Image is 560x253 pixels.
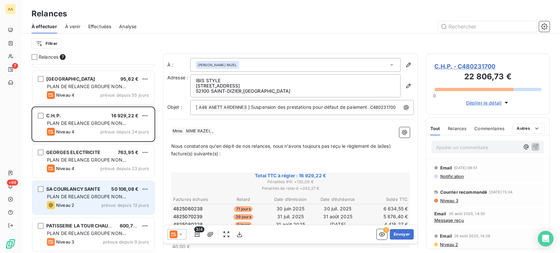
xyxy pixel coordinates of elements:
label: À : [167,62,190,68]
span: Email [440,233,452,239]
span: prévue depuis 23 jours [100,166,149,171]
span: PATISSERIE LA TOUR CHAUSSEE [46,223,120,228]
span: [DATE] 08:51 [454,166,477,170]
span: Niveau 4 [56,166,74,171]
span: [PERSON_NAME] RAZEL [198,63,237,67]
span: MME RAZEL [185,127,212,135]
p: IBIS STYLE [196,78,395,83]
span: PLAN DE RELANCE GROUPE NON AUTOMATIQUE [47,230,126,243]
span: Nous constatons qu’en dépit de nos relances, nous n’avons toujours pas reçu le règlement de la(le... [171,143,392,156]
span: prévue depuis 13 jours [101,203,149,208]
span: 0 [433,93,436,98]
td: 4 418,27 € [362,221,408,228]
span: GEORGES ELECTRICITE [46,149,100,155]
span: Niveau 2 [56,203,74,208]
span: 7 [12,63,18,69]
span: prévue depuis 24 jours [100,129,149,134]
span: C.H.P. - C480231700 [434,62,541,71]
span: [GEOGRAPHIC_DATA] [46,76,95,82]
span: , [212,128,214,133]
span: Notification [439,174,464,179]
span: 95,62 € [120,76,138,82]
button: Déplier le détail [464,99,511,107]
span: Pénalités IFR : + 120,00 € [172,179,409,185]
span: Courrier recommandé [440,189,487,195]
div: Open Intercom Messenger [538,231,553,246]
td: 31 août 2025 [314,213,361,220]
span: C480231700 [369,104,397,111]
span: Commentaires [474,126,505,131]
th: Factures échues [173,196,219,203]
span: 39 jours [233,214,253,220]
span: 50 106,08 € [111,186,138,192]
span: C.H.P. [46,113,61,118]
h3: 22 806,73 € [434,71,541,84]
span: Tout [430,126,440,131]
span: À venir [65,23,80,30]
span: Niveau 4 [56,129,74,134]
p: [STREET_ADDRESS] [196,83,395,88]
th: Retard [220,196,267,203]
span: Email [434,211,446,216]
td: 6 634,55 € [362,205,408,212]
span: ] Suspension des prestations pour défaut de paiement. [248,104,369,110]
span: Total TTC à régler : 16 929,22 € [172,172,409,179]
span: 9 jours [235,222,252,228]
div: AA [5,4,16,14]
span: 71 jours [234,206,252,212]
span: 26 août 2025, 14:30 [449,212,485,216]
span: Objet : [167,104,182,110]
span: [ [196,104,197,110]
span: prévue depuis 9 jours [103,239,149,244]
span: PLAN DE RELANCE GROUPE NON AUTOMATIQUE [47,120,126,132]
span: Relances [39,54,58,60]
span: 26 août 2025, 14:29 [454,234,490,238]
span: 600,77 € [120,223,140,228]
div: grid [31,64,155,253]
span: Relances [448,126,467,131]
td: [DATE] [314,221,361,228]
button: Autres [512,123,544,134]
p: 40,00 € [172,243,328,250]
span: 4825060238 [173,205,203,212]
button: Envoyer [390,229,414,240]
span: 763,95 € [118,149,138,155]
span: Niveau 2 [439,242,458,247]
span: À effectuer [31,23,57,30]
th: Solde TTC [362,196,408,203]
button: Filtrer [31,38,62,49]
span: Niveau 3 [56,239,74,244]
td: 5 876,40 € [362,213,408,220]
span: Adresse : [167,75,188,80]
span: 7 [60,54,66,60]
td: 31 juil. 2025 [267,213,314,220]
p: 52100 SAINT-DIZIER , [GEOGRAPHIC_DATA] [196,88,395,94]
input: Rechercher [438,21,536,32]
span: PLAN DE RELANCE GROUPE NON AUTOMATIQUE [47,84,126,96]
td: 30 juil. 2025 [314,205,361,212]
span: 4825080228 [173,221,203,228]
span: Effectuées [88,23,112,30]
th: Date d’émission [267,196,314,203]
span: 16 929,22 € [111,113,138,118]
span: SA COURLANCY SANTE [46,186,100,192]
th: Date d’échéance [314,196,361,203]
span: Analyse [119,23,136,30]
span: Email [440,165,452,170]
span: Niveau 3 [439,198,458,203]
span: Pénalités de retard : + 243,27 € [172,185,409,191]
span: Mme. [172,127,185,135]
td: 30 juin 2025 [267,205,314,212]
img: Logo LeanPay [5,239,16,249]
span: PLAN DE RELANCE GROUPE NON AUTOMATIQUE [47,194,126,206]
td: 31 août 2025 [267,221,314,228]
span: prévue depuis 55 jours [100,92,149,98]
span: 3/4 [194,226,204,232]
span: PLAN DE RELANCE GROUPE NON AUTOMATIQUE [47,157,126,169]
span: +99 [7,180,18,185]
span: Déplier le détail [466,99,502,106]
span: Message reçu [434,218,464,223]
span: 4825070239 [173,213,203,220]
span: Niveau 4 [56,92,74,98]
span: A48 ANETT ARDENNES [198,104,248,111]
